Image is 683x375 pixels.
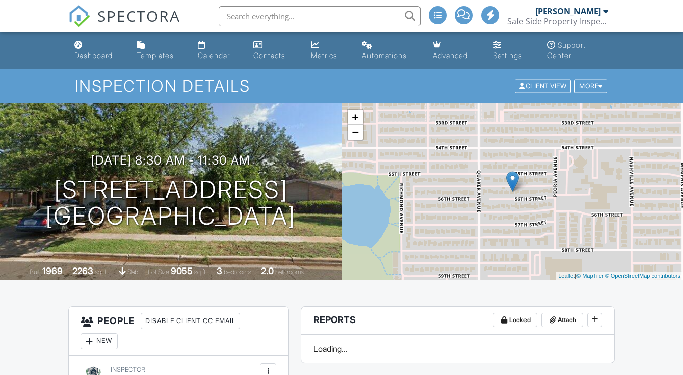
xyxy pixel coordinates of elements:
span: Lot Size [148,268,169,276]
div: Calendar [198,51,230,60]
a: Advanced [429,36,481,65]
div: [PERSON_NAME] [535,6,601,16]
div: 2.0 [261,265,274,276]
div: 3 [217,265,222,276]
div: Dashboard [74,51,113,60]
div: Client View [515,80,571,93]
div: 9055 [171,265,193,276]
div: | [556,272,683,280]
a: Contacts [249,36,299,65]
h1: Inspection Details [75,77,608,95]
img: The Best Home Inspection Software - Spectora [68,5,90,27]
span: bathrooms [275,268,304,276]
a: Client View [514,82,573,89]
div: Safe Side Property Inspections [507,16,608,26]
div: 1969 [42,265,63,276]
span: sq. ft. [95,268,109,276]
span: Inspector [111,366,145,373]
a: Zoom in [348,110,363,125]
a: Dashboard [70,36,125,65]
a: Leaflet [558,273,575,279]
input: Search everything... [219,6,421,26]
h3: [DATE] 8:30 am - 11:30 am [91,153,250,167]
a: Settings [489,36,535,65]
span: Built [30,268,41,276]
a: Zoom out [348,125,363,140]
a: Support Center [543,36,613,65]
div: Metrics [311,51,337,60]
div: Templates [137,51,174,60]
span: sq.ft. [194,268,207,276]
div: More [574,80,607,93]
div: Support Center [547,41,586,60]
a: © OpenStreetMap contributors [605,273,680,279]
div: New [81,333,118,349]
div: Advanced [433,51,468,60]
a: SPECTORA [68,14,180,35]
a: Calendar [194,36,241,65]
div: Contacts [253,51,285,60]
div: 2263 [72,265,93,276]
a: Automations (Advanced) [358,36,421,65]
span: bedrooms [224,268,251,276]
span: slab [127,268,138,276]
span: SPECTORA [97,5,180,26]
a: Metrics [307,36,350,65]
h3: People [69,307,288,356]
a: Templates [133,36,186,65]
a: © MapTiler [576,273,604,279]
div: Settings [493,51,522,60]
div: Automations [362,51,407,60]
h1: [STREET_ADDRESS] [GEOGRAPHIC_DATA] [45,177,296,230]
div: Disable Client CC Email [141,313,240,329]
